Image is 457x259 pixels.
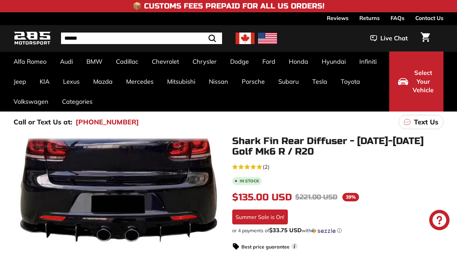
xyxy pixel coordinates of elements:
h4: 📦 Customs Fees Prepaid for All US Orders! [133,2,324,10]
a: 5.0 rating (2 votes) [232,162,443,171]
b: In stock [240,179,259,183]
a: Mercedes [119,72,160,92]
a: Tesla [305,72,334,92]
span: (2) [263,163,270,171]
a: Audi [53,52,80,72]
a: [PHONE_NUMBER] [76,117,139,127]
input: Search [61,33,222,44]
a: Toyota [334,72,367,92]
div: or 4 payments of$33.75 USDwithSezzle Click to learn more about Sezzle [232,227,443,234]
a: Mitsubishi [160,72,202,92]
a: Categories [55,92,99,112]
a: Chevrolet [145,52,186,72]
a: Mazda [86,72,119,92]
a: Chrysler [186,52,223,72]
p: Text Us [414,117,438,127]
span: 39% [342,193,359,201]
a: Volkswagen [7,92,55,112]
a: BMW [80,52,109,72]
div: or 4 payments of with [232,227,443,234]
a: Text Us [399,115,443,129]
a: Lexus [56,72,86,92]
a: FAQs [391,12,404,24]
a: Cadillac [109,52,145,72]
a: Nissan [202,72,235,92]
a: Hyundai [315,52,353,72]
a: Cart [417,27,434,50]
a: Honda [282,52,315,72]
button: Select Your Vehicle [389,52,443,112]
span: Live Chat [380,34,408,43]
p: Call or Text Us at: [14,117,72,127]
span: $221.00 USD [295,193,337,201]
h1: Shark Fin Rear Diffuser - [DATE]-[DATE] Golf Mk6 R / R20 [232,136,443,157]
a: Alfa Romeo [7,52,53,72]
span: $135.00 USD [232,192,292,203]
a: Reviews [327,12,349,24]
a: Contact Us [415,12,443,24]
img: Sezzle [311,228,336,234]
strong: Best price guarantee [241,244,290,250]
span: Select Your Vehicle [412,68,435,95]
a: Subaru [272,72,305,92]
span: i [291,243,298,250]
inbox-online-store-chat: Shopify online store chat [427,210,452,232]
button: Live Chat [361,30,417,47]
span: $33.75 USD [269,226,302,234]
div: Summer Sale is On! [232,210,288,224]
a: Returns [359,12,380,24]
a: Jeep [7,72,33,92]
a: Porsche [235,72,272,92]
img: Logo_285_Motorsport_areodynamics_components [14,31,51,46]
a: Dodge [223,52,256,72]
a: Ford [256,52,282,72]
a: KIA [33,72,56,92]
a: Infiniti [353,52,383,72]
